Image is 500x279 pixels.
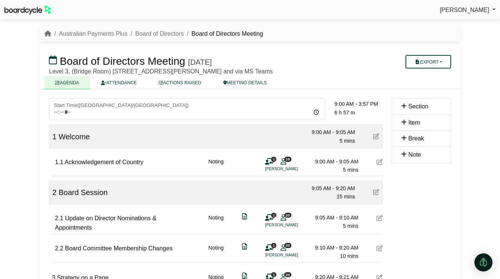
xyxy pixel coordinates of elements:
[44,76,90,89] a: AGENDA
[271,157,276,162] span: 1
[49,68,273,75] span: Level 3, (Bridge Room) [STREET_ADDRESS][PERSON_NAME] and via MS Teams
[55,215,156,231] span: Update on Director Nominations & Appointments
[306,213,358,222] div: 9:05 AM - 9:10 AM
[209,213,224,233] div: Noting
[408,103,428,110] span: Section
[55,245,63,252] span: 2.2
[302,128,355,136] div: 9:00 AM - 9:05 AM
[408,135,424,142] span: Break
[337,194,355,200] span: 15 mins
[65,159,143,165] span: Acknowledgement of Country
[343,223,358,229] span: 5 mins
[184,29,263,39] li: Board of Directors Meeting
[65,245,172,252] span: Board Committee Membership Changes
[343,167,358,173] span: 5 mins
[59,133,90,141] span: Welcome
[284,243,291,248] span: 20
[52,133,56,141] span: 1
[302,184,355,192] div: 9:05 AM - 9:20 AM
[334,100,387,108] div: 9:00 AM - 3:57 PM
[59,188,108,197] span: Board Session
[440,7,489,13] span: [PERSON_NAME]
[265,252,322,258] li: [PERSON_NAME]
[284,157,291,162] span: 19
[5,5,51,15] img: BoardcycleBlackGreen-aaafeed430059cb809a45853b8cf6d952af9d84e6e89e1f1685b34bfd5cb7d64.svg
[60,55,185,67] span: Board of Directors Meeting
[474,253,492,271] div: Open Intercom Messenger
[59,30,127,37] a: Australian Payments Plus
[340,138,355,144] span: 5 mins
[90,76,148,89] a: ATTENDANCE
[209,157,224,174] div: Noting
[408,119,420,126] span: Item
[408,151,421,158] span: Note
[284,213,291,218] span: 20
[188,58,212,67] div: [DATE]
[271,272,276,277] span: 1
[271,243,276,248] span: 1
[148,76,212,89] a: ACTIONS RAISED
[52,188,56,197] span: 2
[209,244,224,261] div: Noting
[55,159,63,165] span: 1.1
[405,55,451,69] button: Export
[284,272,291,277] span: 20
[440,5,495,15] a: [PERSON_NAME]
[212,76,278,89] a: MEETING DETAILS
[44,29,263,39] nav: breadcrumb
[340,253,358,259] span: 10 mins
[306,157,358,166] div: 9:00 AM - 9:05 AM
[271,213,276,218] span: 1
[265,166,322,172] li: [PERSON_NAME]
[306,244,358,252] div: 9:10 AM - 9:20 AM
[55,215,63,221] span: 2.1
[135,30,184,37] a: Board of Directors
[265,222,322,228] li: [PERSON_NAME]
[334,110,355,116] span: 6 h 57 m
